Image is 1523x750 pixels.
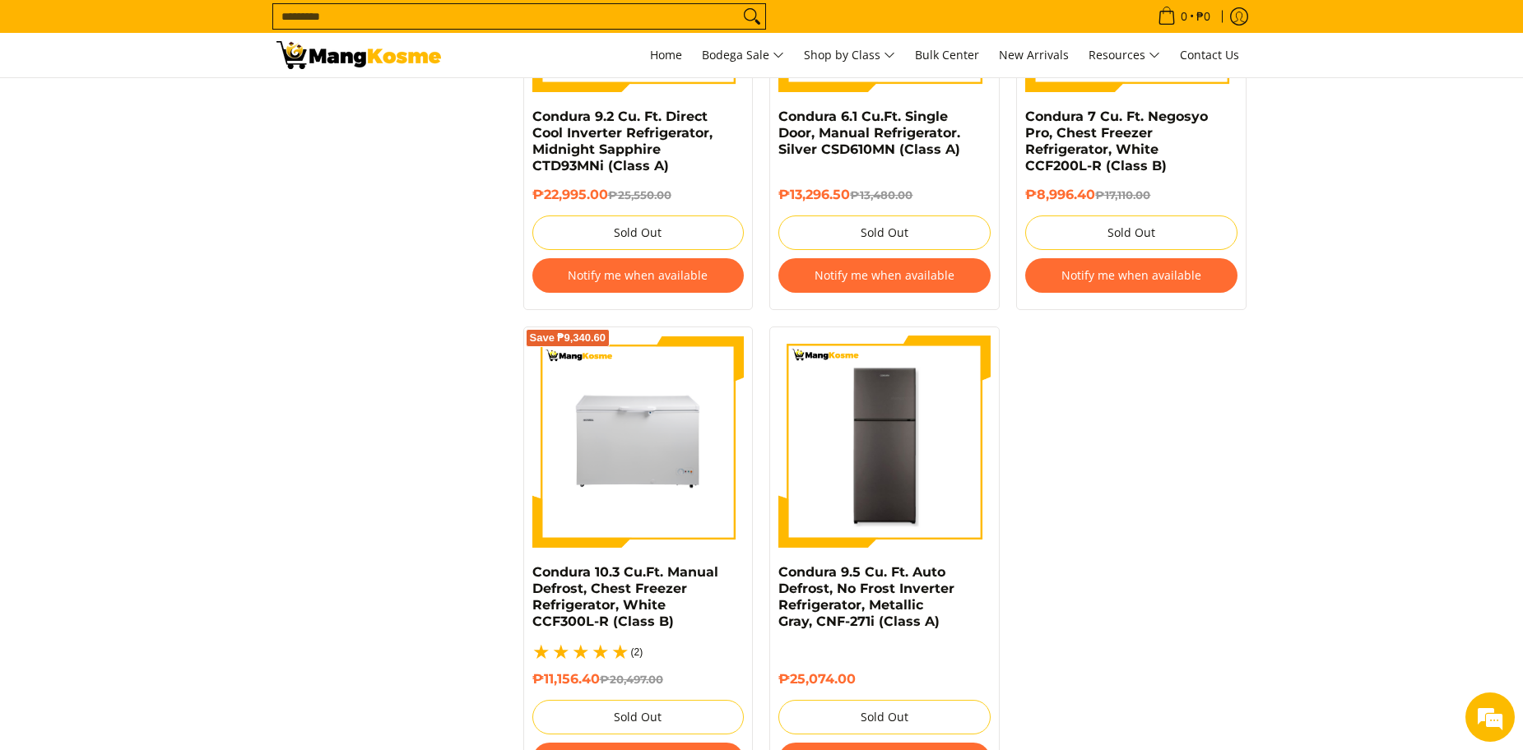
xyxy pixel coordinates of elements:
[778,109,960,157] a: Condura 6.1 Cu.Ft. Single Door, Manual Refrigerator. Silver CSD610MN (Class A)
[600,673,663,686] del: ₱20,497.00
[1180,47,1239,62] span: Contact Us
[694,33,792,77] a: Bodega Sale
[804,45,895,66] span: Shop by Class
[608,188,671,201] del: ₱25,550.00
[532,258,745,293] button: Notify me when available
[1153,7,1215,25] span: •
[530,333,606,343] span: Save ₱9,340.60
[796,33,903,77] a: Shop by Class
[650,47,682,62] span: Home
[241,507,299,529] em: Submit
[778,671,991,687] h6: ₱25,074.00
[8,449,313,507] textarea: Type your message and click 'Submit'
[532,671,745,687] h6: ₱11,156.40
[532,215,745,250] button: Sold Out
[999,47,1069,62] span: New Arrivals
[457,33,1247,77] nav: Main Menu
[778,187,991,203] h6: ₱13,296.50
[1089,45,1160,66] span: Resources
[1025,215,1237,250] button: Sold Out
[532,700,745,734] button: Sold Out
[86,92,276,113] div: Leave a message
[532,187,745,203] h6: ₱22,995.00
[1178,11,1190,22] span: 0
[778,215,991,250] button: Sold Out
[907,33,987,77] a: Bulk Center
[1080,33,1168,77] a: Resources
[642,33,690,77] a: Home
[532,564,718,629] a: Condura 10.3 Cu.Ft. Manual Defrost, Chest Freezer Refrigerator, White CCF300L-R (Class B)
[915,47,979,62] span: Bulk Center
[631,647,643,657] span: (2)
[778,258,991,293] button: Notify me when available
[532,642,631,662] span: 5.0 / 5.0 based on 2 reviews
[778,700,991,734] button: Sold Out
[778,564,954,629] a: Condura 9.5 Cu. Ft. Auto Defrost, No Frost Inverter Refrigerator, Metallic Gray, CNF-271i (Class A)
[1025,109,1208,174] a: Condura 7 Cu. Ft. Negosyo Pro, Chest Freezer Refrigerator, White CCF200L-R (Class B)
[778,336,991,548] img: Condura 9.5 Cu. Ft. Auto Defrost, No Frost Inverter Refrigerator, Metallic Gray, CNF-271i (Class A)
[739,4,765,29] button: Search
[35,207,287,373] span: We are offline. Please leave us a message.
[850,188,912,201] del: ₱13,480.00
[1172,33,1247,77] a: Contact Us
[1194,11,1213,22] span: ₱0
[532,109,713,174] a: Condura 9.2 Cu. Ft. Direct Cool Inverter Refrigerator, Midnight Sapphire CTD93MNi (Class A)
[1025,258,1237,293] button: Notify me when available
[1025,187,1237,203] h6: ₱8,996.40
[276,41,441,69] img: Bodega Sale Refrigerator l Mang Kosme: Home Appliances Warehouse Sale
[532,336,745,548] img: Condura 10.3 Cu.Ft. Manual Defrost, Chest Freezer Refrigerator, White CCF300L-R (Class B)
[702,45,784,66] span: Bodega Sale
[991,33,1077,77] a: New Arrivals
[1095,188,1150,201] del: ₱17,110.00
[270,8,309,48] div: Minimize live chat window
